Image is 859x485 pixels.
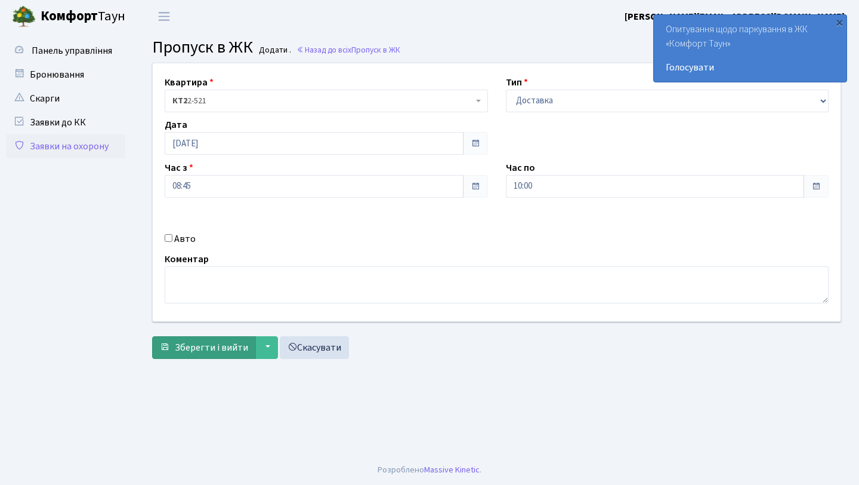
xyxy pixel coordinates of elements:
div: Опитування щодо паркування в ЖК «Комфорт Таун» [654,15,846,82]
button: Зберегти і вийти [152,336,256,359]
a: Голосувати [666,60,835,75]
a: Заявки до КК [6,110,125,134]
a: Бронювання [6,63,125,87]
span: Таун [41,7,125,27]
label: Авто [174,232,196,246]
a: Панель управління [6,39,125,63]
label: Час з [165,161,193,175]
div: Розроблено . [378,463,481,477]
a: Назад до всіхПропуск в ЖК [296,44,400,56]
a: Скасувати [280,336,349,359]
span: Пропуск в ЖК [152,35,253,59]
a: Скарги [6,87,125,110]
b: Комфорт [41,7,98,26]
a: [PERSON_NAME][EMAIL_ADDRESS][DOMAIN_NAME] [625,10,845,24]
span: Зберегти і вийти [175,341,248,354]
label: Квартира [165,75,214,90]
span: <b>КТ2</b>&nbsp;&nbsp;&nbsp;2-521 [172,95,473,107]
label: Час по [506,161,535,175]
label: Коментар [165,252,209,266]
div: × [833,16,845,28]
img: logo.png [12,5,36,29]
button: Переключити навігацію [149,7,179,26]
a: Massive Kinetic [424,463,480,476]
a: Заявки на охорону [6,134,125,158]
span: Пропуск в ЖК [351,44,400,56]
span: <b>КТ2</b>&nbsp;&nbsp;&nbsp;2-521 [165,90,488,112]
span: Панель управління [32,44,112,57]
b: [PERSON_NAME][EMAIL_ADDRESS][DOMAIN_NAME] [625,10,845,23]
b: КТ2 [172,95,187,107]
label: Дата [165,118,187,132]
small: Додати . [257,45,291,56]
label: Тип [506,75,528,90]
